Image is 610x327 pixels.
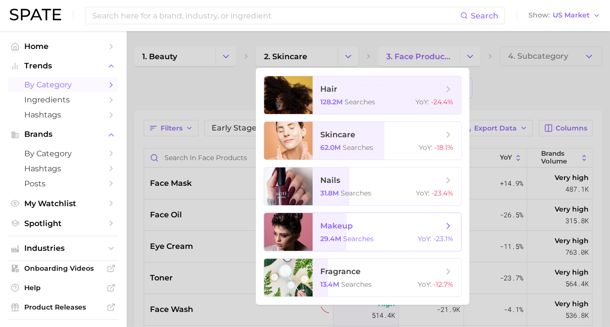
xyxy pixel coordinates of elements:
span: searches [341,280,372,289]
a: Home [8,39,118,54]
span: My Watchlist [24,199,102,208]
a: Product Releases [8,300,118,314]
span: searches [341,189,371,197]
span: searches [343,143,373,152]
a: Ingredients [8,92,118,107]
span: 128.2m [320,98,343,106]
a: Onboarding Videos [8,261,118,276]
span: -23.1% [433,234,453,243]
a: Hashtags [8,161,118,176]
span: Ingredients [24,95,102,104]
span: YoY : [415,98,429,106]
span: by Category [24,80,102,89]
span: Onboarding Videos [24,264,102,273]
span: makeup [320,221,353,230]
span: Product Releases [24,303,102,311]
button: Trends [8,59,118,73]
span: Posts [24,179,102,188]
a: Help [8,280,118,295]
span: skincare [320,130,355,139]
span: 13.4m [320,280,339,289]
a: by Category [8,146,118,161]
span: searches [345,98,375,106]
ul: Change Category [256,68,469,305]
a: by Category [8,77,118,92]
span: -18.1% [434,143,453,152]
span: nails [320,176,340,185]
span: 62.0m [320,143,341,152]
span: 29.4m [320,234,341,243]
button: Industries [8,241,118,256]
span: searches [343,234,374,243]
span: -23.4% [431,189,453,197]
button: Brands [8,127,118,142]
span: Home [24,42,102,51]
span: 31.8m [320,189,339,197]
span: -12.7% [433,280,453,289]
span: by Category [24,149,102,158]
span: YoY : [418,280,431,289]
a: Hashtags [8,107,118,122]
img: SPATE [10,9,61,20]
span: Spotlight [24,219,102,228]
span: fragrance [320,267,361,276]
input: Search here for a brand, industry, or ingredient [91,7,460,24]
a: Posts [8,176,118,191]
span: YoY : [416,189,429,197]
span: Trends [24,62,102,70]
a: Spotlight [8,216,118,231]
span: YoY : [419,143,432,152]
span: Show [528,13,550,18]
a: My Watchlist [8,196,118,211]
span: US Market [553,13,590,18]
span: Brands [24,130,102,139]
span: -24.4% [431,98,453,106]
span: Help [24,283,102,292]
span: Hashtags [24,110,102,119]
span: Search [471,11,498,20]
button: ShowUS Market [526,9,603,22]
span: hair [320,84,337,94]
span: Hashtags [24,164,102,173]
span: YoY : [418,234,431,243]
span: Industries [24,244,102,253]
